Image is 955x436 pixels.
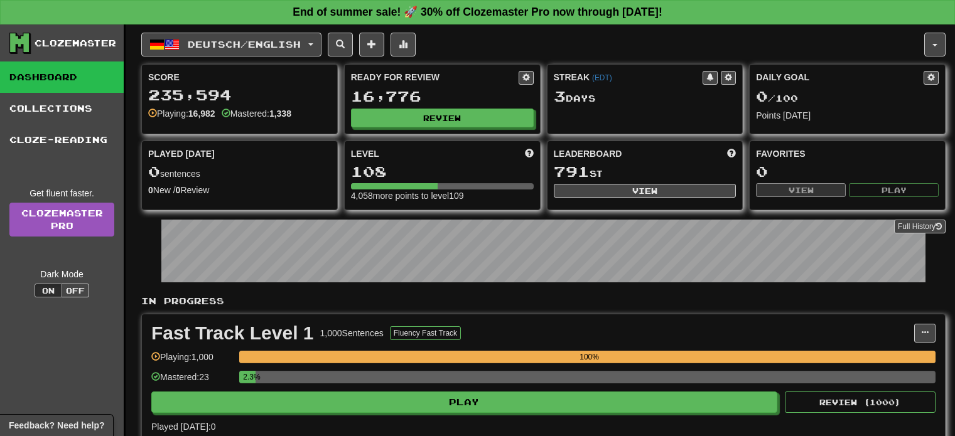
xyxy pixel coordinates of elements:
[328,33,353,56] button: Search sentences
[391,33,416,56] button: More stats
[894,220,946,233] button: Full History
[293,6,662,18] strong: End of summer sale! 🚀 30% off Clozemaster Pro now through [DATE]!
[9,187,114,199] div: Get fluent faster.
[756,183,846,197] button: View
[554,164,736,180] div: st
[351,88,534,104] div: 16,776
[756,109,939,122] div: Points [DATE]
[35,37,116,50] div: Clozemaster
[35,284,62,297] button: On
[222,107,291,120] div: Mastered:
[592,73,612,82] a: (EDT)
[756,147,939,160] div: Favorites
[554,184,736,198] button: View
[554,88,736,105] div: Day s
[849,183,939,197] button: Play
[756,93,798,104] span: / 100
[727,147,736,160] span: This week in points, UTC
[148,107,215,120] div: Playing:
[785,391,936,413] button: Review (1000)
[141,33,321,56] button: Deutsch/English
[151,422,215,432] span: Played [DATE]: 0
[151,324,314,343] div: Fast Track Level 1
[351,109,534,127] button: Review
[176,185,181,195] strong: 0
[554,147,622,160] span: Leaderboard
[525,147,534,160] span: Score more points to level up
[554,71,703,83] div: Streak
[351,164,534,179] div: 108
[390,326,461,340] button: Fluency Fast Track
[756,87,768,105] span: 0
[148,71,331,83] div: Score
[188,39,301,50] span: Deutsch / English
[151,391,777,413] button: Play
[351,71,519,83] div: Ready for Review
[148,87,331,103] div: 235,594
[756,164,939,179] div: 0
[188,109,215,119] strong: 16,982
[148,147,215,160] span: Played [DATE]
[243,351,936,363] div: 100%
[269,109,291,119] strong: 1,338
[9,203,114,237] a: ClozemasterPro
[141,295,946,307] p: In Progress
[554,162,590,180] span: 791
[351,147,379,160] span: Level
[351,189,534,202] div: 4,058 more points to level 109
[151,351,233,371] div: Playing: 1,000
[320,327,384,339] div: 1,000 Sentences
[554,87,566,105] span: 3
[243,371,255,383] div: 2.3%
[359,33,384,56] button: Add sentence to collection
[148,164,331,180] div: sentences
[9,268,114,280] div: Dark Mode
[148,162,160,180] span: 0
[148,184,331,196] div: New / Review
[9,419,104,432] span: Open feedback widget
[756,71,924,85] div: Daily Goal
[62,284,89,297] button: Off
[151,371,233,391] div: Mastered: 23
[148,185,153,195] strong: 0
